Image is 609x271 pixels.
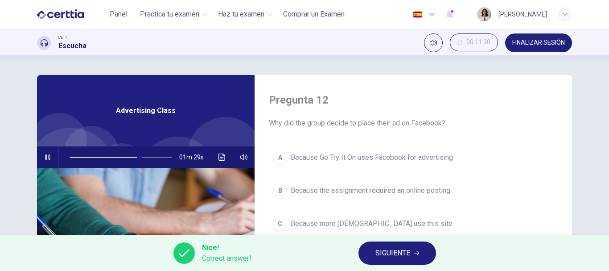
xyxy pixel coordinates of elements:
button: Haz clic para ver la transcripción del audio [215,146,229,168]
button: Haz tu examen [214,6,276,22]
img: Profile picture [477,7,491,21]
span: Comprar un Examen [283,9,345,20]
button: Practica tu examen [136,6,211,22]
button: Comprar un Examen [280,6,348,22]
span: FINALIZAR SESIÓN [512,39,565,46]
button: Panel [104,6,133,22]
img: CERTTIA logo [37,5,84,23]
h4: Pregunta 12 [269,93,558,107]
button: FINALIZAR SESIÓN [505,33,572,52]
span: Practica tu examen [140,9,199,20]
div: Ocultar [450,33,498,52]
span: Why did the group decide to place their ad on Facebook? [269,118,558,129]
span: CET1 [58,34,67,41]
button: SIGUIENTE [358,242,436,265]
h1: Escucha [58,41,86,51]
a: CERTTIA logo [37,5,104,23]
div: [PERSON_NAME] [498,9,547,20]
span: 01m 29s [179,146,211,168]
span: Advertising Class [116,105,176,116]
button: 00:11:30 [450,33,498,51]
span: Panel [110,9,128,20]
div: Silenciar [424,33,443,52]
span: Nice! [202,242,251,253]
span: Correct answer! [202,253,251,264]
img: es [412,11,423,18]
span: Haz tu examen [218,9,264,20]
span: 00:11:30 [466,39,490,46]
span: SIGUIENTE [375,247,410,259]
